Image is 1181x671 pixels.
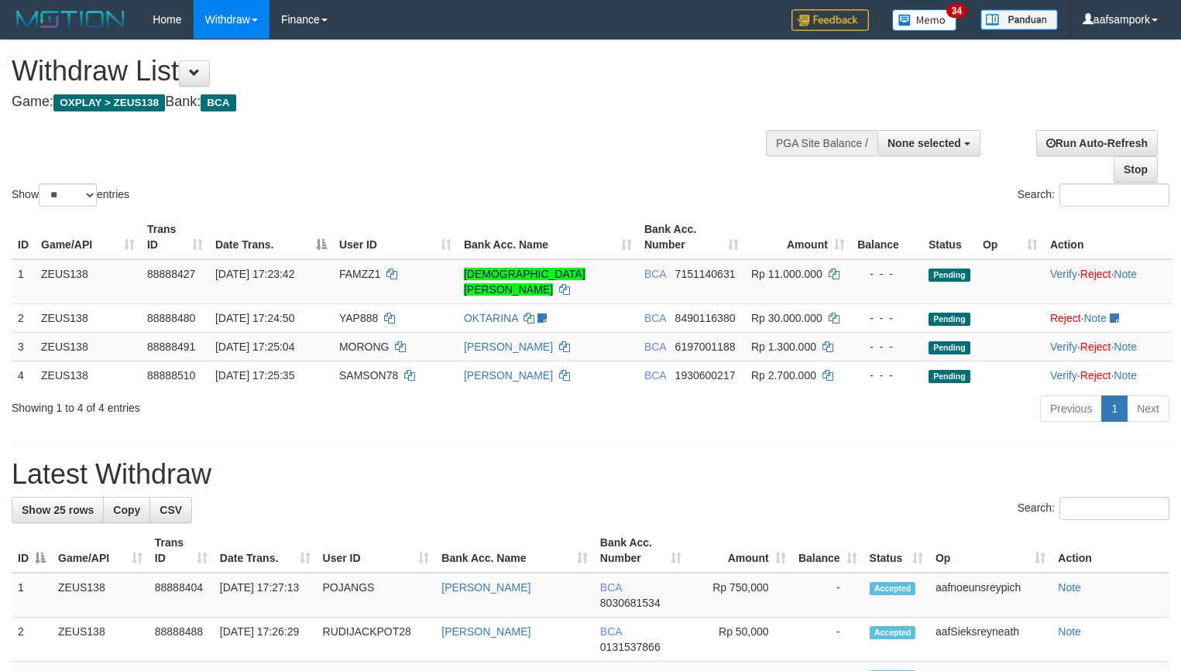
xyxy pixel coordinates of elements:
[1114,369,1137,382] a: Note
[929,529,1052,573] th: Op: activate to sort column ascending
[675,312,736,324] span: Copy 8490116380 to clipboard
[339,312,378,324] span: YAP888
[317,529,436,573] th: User ID: activate to sort column ascending
[441,581,530,594] a: [PERSON_NAME]
[600,581,622,594] span: BCA
[339,268,381,280] span: FAMZZ1
[1050,369,1077,382] a: Verify
[35,259,141,304] td: ZEUS138
[929,341,970,354] span: Pending
[52,573,149,618] td: ZEUS138
[600,641,661,653] span: Copy 0131537866 to clipboard
[147,341,195,353] span: 88888491
[12,361,35,389] td: 4
[12,529,52,573] th: ID: activate to sort column descending
[644,369,666,382] span: BCA
[214,529,317,573] th: Date Trans.: activate to sort column ascending
[52,529,149,573] th: Game/API: activate to sort column ascending
[317,573,436,618] td: POJANGS
[851,215,922,259] th: Balance
[149,573,214,618] td: 88888404
[675,341,736,353] span: Copy 6197001188 to clipboard
[751,268,822,280] span: Rp 11.000.000
[600,597,661,609] span: Copy 8030681534 to clipboard
[638,215,745,259] th: Bank Acc. Number: activate to sort column ascending
[1127,395,1169,422] a: Next
[887,137,961,149] span: None selected
[1058,625,1081,638] a: Note
[52,618,149,662] td: ZEUS138
[594,529,688,573] th: Bank Acc. Number: activate to sort column ascending
[892,9,957,31] img: Button%20Memo.svg
[644,341,666,353] span: BCA
[215,312,294,324] span: [DATE] 17:24:50
[12,497,104,523] a: Show 25 rows
[141,215,209,259] th: Trans ID: activate to sort column ascending
[863,529,929,573] th: Status: activate to sort column ascending
[103,497,150,523] a: Copy
[745,215,851,259] th: Amount: activate to sort column ascending
[1018,497,1169,520] label: Search:
[792,573,863,618] td: -
[1114,341,1137,353] a: Note
[922,215,977,259] th: Status
[12,618,52,662] td: 2
[644,312,666,324] span: BCA
[215,369,294,382] span: [DATE] 17:25:35
[751,312,822,324] span: Rp 30.000.000
[317,618,436,662] td: RUDIJACKPOT28
[1050,268,1077,280] a: Verify
[12,56,772,87] h1: Withdraw List
[857,310,916,326] div: - - -
[149,618,214,662] td: 88888488
[39,183,97,207] select: Showentries
[929,269,970,282] span: Pending
[792,618,863,662] td: -
[675,369,736,382] span: Copy 1930600217 to clipboard
[147,369,195,382] span: 88888510
[1018,183,1169,207] label: Search:
[1050,341,1077,353] a: Verify
[1044,259,1172,304] td: · ·
[35,361,141,389] td: ZEUS138
[1044,215,1172,259] th: Action
[1080,341,1111,353] a: Reject
[215,268,294,280] span: [DATE] 17:23:42
[12,259,35,304] td: 1
[1036,130,1158,156] a: Run Auto-Refresh
[12,94,772,110] h4: Game: Bank:
[688,618,792,662] td: Rp 50,000
[441,625,530,638] a: [PERSON_NAME]
[1050,312,1081,324] a: Reject
[1052,529,1169,573] th: Action
[1040,395,1102,422] a: Previous
[600,625,622,638] span: BCA
[149,497,192,523] a: CSV
[201,94,235,111] span: BCA
[435,529,594,573] th: Bank Acc. Name: activate to sort column ascending
[464,312,518,324] a: OKTARINA
[929,573,1052,618] td: aafnoeunsreypich
[877,130,980,156] button: None selected
[12,8,129,31] img: MOTION_logo.png
[12,394,480,416] div: Showing 1 to 4 of 4 entries
[1083,312,1107,324] a: Note
[147,268,195,280] span: 88888427
[1080,268,1111,280] a: Reject
[791,9,869,31] img: Feedback.jpg
[35,332,141,361] td: ZEUS138
[464,369,553,382] a: [PERSON_NAME]
[339,341,390,353] span: MORONG
[12,303,35,332] td: 2
[1044,332,1172,361] td: · ·
[215,341,294,353] span: [DATE] 17:25:04
[1044,361,1172,389] td: · ·
[792,529,863,573] th: Balance: activate to sort column ascending
[147,312,195,324] span: 88888480
[1058,581,1081,594] a: Note
[464,268,585,296] a: [DEMOGRAPHIC_DATA][PERSON_NAME]
[12,183,129,207] label: Show entries
[857,266,916,282] div: - - -
[766,130,877,156] div: PGA Site Balance /
[339,369,398,382] span: SAMSON78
